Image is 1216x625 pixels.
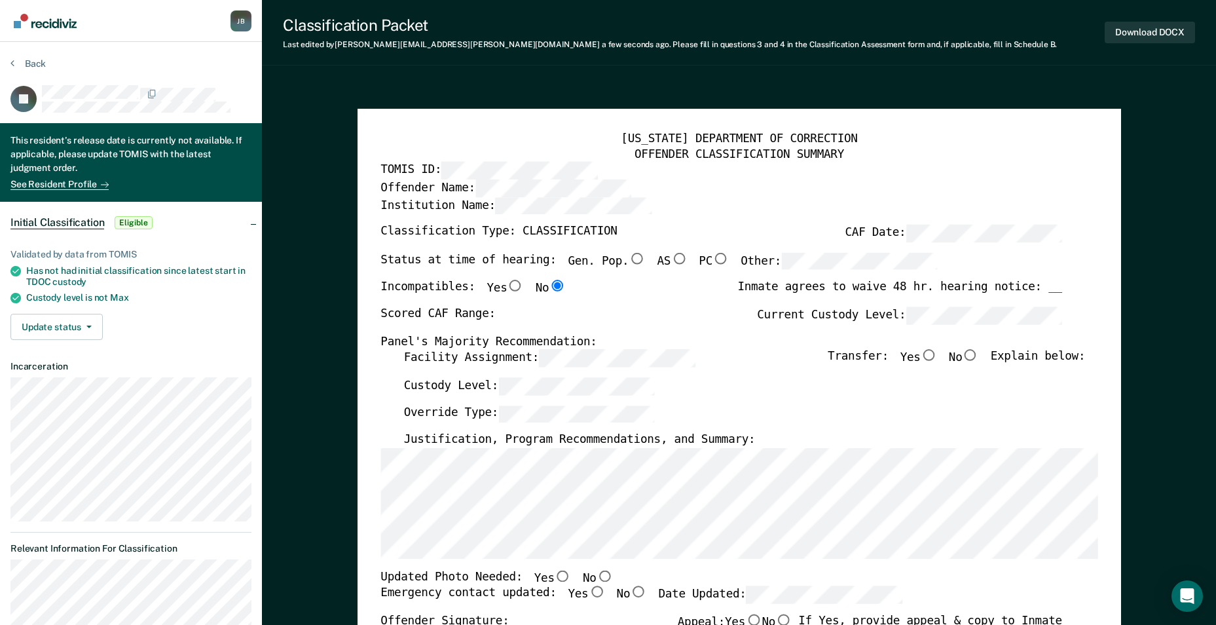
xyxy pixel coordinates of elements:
[630,586,647,598] input: No
[26,265,251,288] div: Has not had initial classification since latest start in TDOC
[616,586,646,604] label: No
[498,377,654,395] input: Custody Level:
[906,307,1061,325] input: Current Custody Level:
[10,216,104,229] span: Initial Classification
[781,253,937,271] input: Other:
[671,253,688,265] input: AS
[1105,22,1195,43] button: Download DOCX
[657,253,687,271] label: AS
[828,350,1085,377] div: Transfer: Explain below:
[757,307,1062,325] label: Current Custody Level:
[535,280,565,297] label: No
[10,361,251,372] dt: Incarceration
[380,180,631,197] label: Offender Name:
[283,40,1057,49] div: Last edited by [PERSON_NAME][EMAIL_ADDRESS][PERSON_NAME][DOMAIN_NAME] . Please fill in questions ...
[380,253,937,280] div: Status at time of hearing:
[549,280,566,292] input: No
[539,350,695,368] input: Facility Assignment:
[475,180,631,197] input: Offender Name:
[380,570,613,586] div: Updated Photo Needed:
[10,179,109,190] a: See Resident Profile
[568,586,604,604] label: Yes
[403,377,654,395] label: Custody Level:
[110,292,129,303] span: Max
[949,350,979,368] label: No
[568,253,645,271] label: Gen. Pop.
[534,570,570,586] label: Yes
[602,40,669,49] span: a few seconds ago
[583,570,613,586] label: No
[741,253,937,271] label: Other:
[1171,580,1203,612] div: Open Intercom Messenger
[403,350,695,368] label: Facility Assignment:
[629,253,646,265] input: Gen. Pop.
[380,197,652,215] label: Institution Name:
[380,225,617,242] label: Classification Type: CLASSIFICATION
[900,350,936,368] label: Yes
[487,280,523,297] label: Yes
[737,280,1061,307] div: Inmate agrees to waive 48 hr. hearing notice: __
[746,586,902,604] input: Date Updated:
[588,586,605,598] input: Yes
[699,253,729,271] label: PC
[962,350,979,362] input: No
[283,16,1057,35] div: Classification Packet
[380,132,1097,147] div: [US_STATE] DEPARTMENT OF CORRECTION
[115,216,152,229] span: Eligible
[507,280,524,292] input: Yes
[498,406,654,423] input: Override Type:
[10,249,251,260] div: Validated by data from TOMIS
[441,162,597,180] input: TOMIS ID:
[380,307,496,325] label: Scored CAF Range:
[380,335,1062,350] div: Panel's Majority Recommendation:
[712,253,729,265] input: PC
[10,58,46,69] button: Back
[14,14,77,28] img: Recidiviz
[596,570,613,582] input: No
[906,225,1061,242] input: CAF Date:
[658,586,902,604] label: Date Updated:
[403,406,654,423] label: Override Type:
[230,10,251,31] button: Profile dropdown button
[403,433,755,448] label: Justification, Program Recommendations, and Summary:
[380,162,597,180] label: TOMIS ID:
[380,147,1097,162] div: OFFENDER CLASSIFICATION SUMMARY
[52,276,86,287] span: custody
[380,280,566,307] div: Incompatibles:
[230,10,251,31] div: J B
[845,225,1061,242] label: CAF Date:
[10,134,251,178] div: This resident's release date is currently not available. If applicable, please update TOMIS with ...
[554,570,571,582] input: Yes
[496,197,652,215] input: Institution Name:
[10,543,251,554] dt: Relevant Information For Classification
[26,292,251,303] div: Custody level is not
[10,314,103,340] button: Update status
[920,350,937,362] input: Yes
[380,586,902,614] div: Emergency contact updated:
